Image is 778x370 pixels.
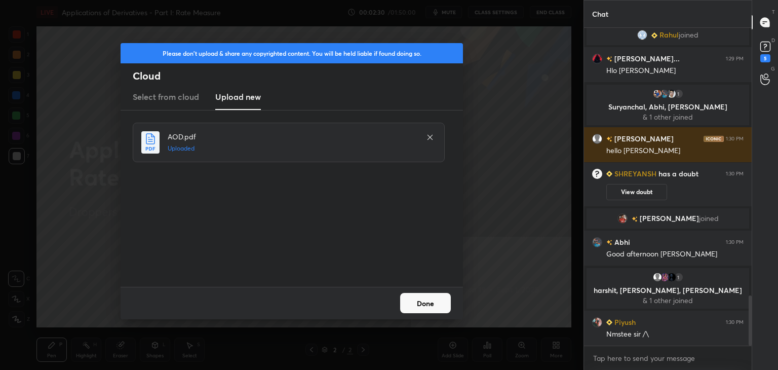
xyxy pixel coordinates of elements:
img: 74c3901d45b143be90b683a3bb89174d.jpg [592,54,602,64]
img: no-rating-badge.077c3623.svg [606,136,612,142]
h6: Abhi [612,237,630,247]
div: 1:30 PM [726,239,744,245]
button: View doubt [606,184,667,200]
p: Chat [584,1,616,27]
span: joined [679,31,698,39]
img: Learner_Badge_beginner_1_8b307cf2a0.svg [606,169,612,178]
span: joined [699,214,719,223]
img: 3 [592,317,602,327]
h6: SHREYANSH [612,169,656,178]
h2: Cloud [133,69,463,83]
p: Suryanchal, Abhi, [PERSON_NAME] [593,103,743,111]
div: hello [PERSON_NAME] [606,146,744,156]
p: harshit, [PERSON_NAME], [PERSON_NAME] [593,286,743,294]
p: T [772,8,775,16]
div: 1 [674,272,684,282]
div: 5 [760,54,770,62]
h6: Piyush [612,317,636,327]
p: & 1 other joined [593,297,743,305]
div: 1:30 PM [726,136,744,142]
img: ba86025889904dc080e7972b15711e7d.jpg [667,272,677,282]
img: no-rating-badge.077c3623.svg [606,56,612,62]
img: Learner_Badge_beginner_1_8b307cf2a0.svg [606,319,612,325]
img: iconic-dark.1390631f.png [704,136,724,142]
h4: AOD.pdf [168,131,416,142]
div: Good afternoon [PERSON_NAME] [606,249,744,260]
span: has a doubt [656,169,698,178]
h3: Upload new [215,91,261,103]
img: cb0be0c27a304277a5ef58be4ce2cfd6.jpg [667,89,677,99]
h6: [PERSON_NAME] [612,133,674,144]
div: grid [584,28,752,346]
span: Rahul [659,31,679,39]
button: Done [400,293,451,313]
h5: Uploaded [168,144,416,153]
div: 1:29 PM [726,56,744,62]
h6: [PERSON_NAME]... [612,53,680,64]
img: 9a0c4d7a0de044608b1de69e2376ec52.jpg [617,213,628,224]
img: no-rating-badge.077c3623.svg [606,240,612,245]
img: Learner_Badge_beginner_1_8b307cf2a0.svg [651,32,657,39]
p: D [771,36,775,44]
img: 91e8eaa77771475590e3be36798e27b3.jpg [652,89,663,99]
div: Please don't upload & share any copyrighted content. You will be held liable if found doing so. [121,43,463,63]
p: G [771,65,775,72]
img: default.png [592,134,602,144]
img: 04d7f3a193f443b59be2b89f7f7b2fc3.jpg [592,237,602,247]
div: Hlo [PERSON_NAME] [606,66,744,76]
div: 1 [674,89,684,99]
div: 1:30 PM [726,171,744,177]
img: 04d7f3a193f443b59be2b89f7f7b2fc3.jpg [659,89,670,99]
div: 1:30 PM [726,319,744,325]
div: Nmstee sir /\ [606,329,744,340]
p: & 1 other joined [593,113,743,121]
img: 28477dde4d6a43099934386c5af4c940.png [637,30,647,40]
span: [PERSON_NAME] [640,214,699,223]
img: default.png [652,272,663,282]
img: no-rating-badge.077c3623.svg [632,216,638,222]
img: 3 [659,272,670,282]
